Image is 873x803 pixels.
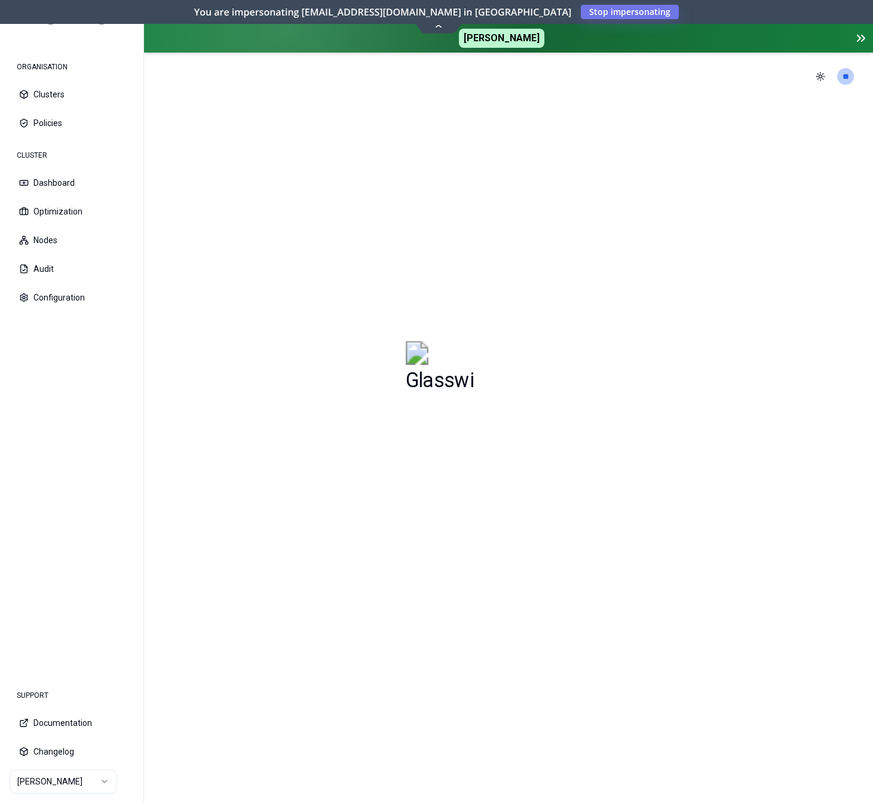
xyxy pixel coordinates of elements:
[10,710,134,736] button: Documentation
[10,81,134,108] button: Clusters
[10,256,134,282] button: Audit
[10,143,134,167] div: CLUSTER
[10,684,134,707] div: SUPPORT
[10,738,134,765] button: Changelog
[459,29,544,48] span: [PERSON_NAME]
[10,55,134,79] div: ORGANISATION
[10,284,134,311] button: Configuration
[10,227,134,253] button: Nodes
[10,198,134,225] button: Optimization
[10,110,134,136] button: Policies
[10,170,134,196] button: Dashboard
